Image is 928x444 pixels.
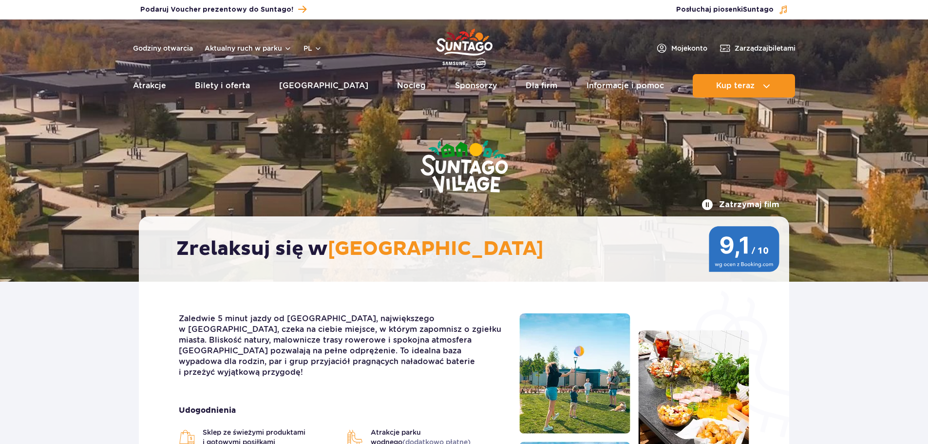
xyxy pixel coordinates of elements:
span: Zarządzaj biletami [735,43,795,53]
span: Podaruj Voucher prezentowy do Suntago! [140,5,293,15]
a: Bilety i oferta [195,74,250,97]
a: Godziny otwarcia [133,43,193,53]
a: Sponsorzy [455,74,497,97]
p: Zaledwie 5 minut jazdy od [GEOGRAPHIC_DATA], największego w [GEOGRAPHIC_DATA], czeka na ciebie mi... [179,313,505,378]
button: Kup teraz [693,74,795,97]
a: Mojekonto [656,42,707,54]
button: pl [303,43,322,53]
span: Suntago [743,6,774,13]
a: Informacje i pomoc [587,74,664,97]
h2: Zrelaksuj się w [176,237,761,261]
img: Suntago Village [381,102,547,233]
button: Aktualny ruch w parku [205,44,292,52]
a: Dla firm [526,74,557,97]
button: Zatrzymaj film [701,199,779,211]
span: [GEOGRAPHIC_DATA] [328,237,544,261]
a: Zarządzajbiletami [719,42,795,54]
span: Moje konto [671,43,707,53]
a: Atrakcje [133,74,166,97]
span: Posłuchaj piosenki [676,5,774,15]
a: [GEOGRAPHIC_DATA] [279,74,368,97]
a: Podaruj Voucher prezentowy do Suntago! [140,3,306,16]
img: 9,1/10 wg ocen z Booking.com [709,226,779,272]
a: Nocleg [397,74,426,97]
strong: Udogodnienia [179,405,505,416]
a: Park of Poland [436,24,492,69]
span: Kup teraz [716,81,755,90]
button: Posłuchaj piosenkiSuntago [676,5,788,15]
